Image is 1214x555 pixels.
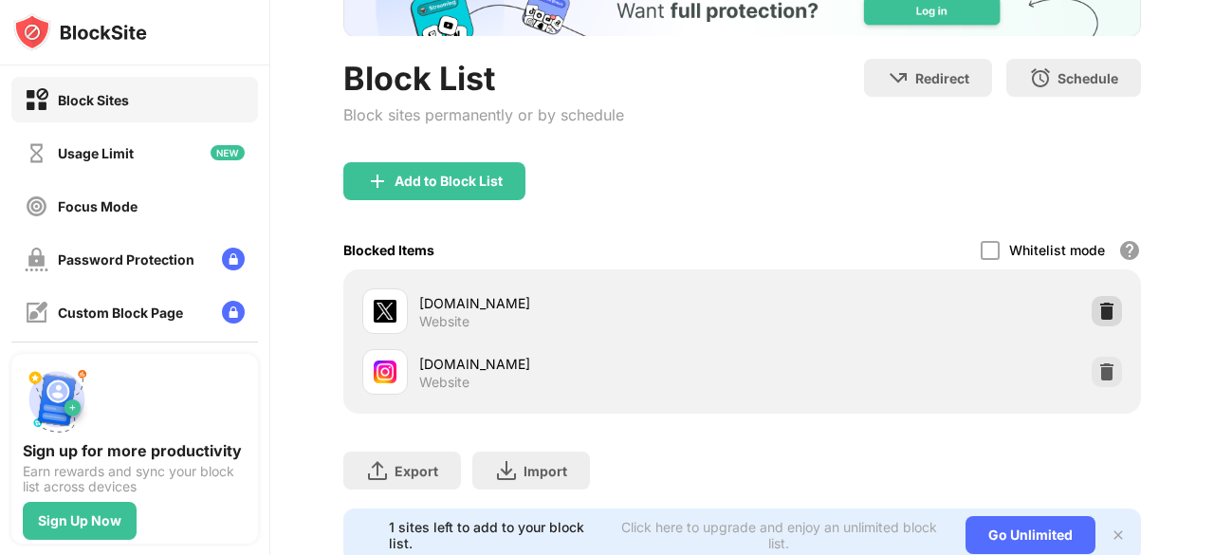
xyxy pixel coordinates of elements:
[966,516,1095,554] div: Go Unlimited
[524,463,567,479] div: Import
[389,519,603,551] div: 1 sites left to add to your block list.
[25,194,48,218] img: focus-off.svg
[58,251,194,268] div: Password Protection
[25,141,48,165] img: time-usage-off.svg
[23,464,247,494] div: Earn rewards and sync your block list across devices
[374,361,396,383] img: favicons
[58,145,134,161] div: Usage Limit
[23,441,247,460] div: Sign up for more productivity
[395,174,503,189] div: Add to Block List
[58,92,129,108] div: Block Sites
[419,374,469,391] div: Website
[615,519,943,551] div: Click here to upgrade and enjoy an unlimited block list.
[419,313,469,330] div: Website
[419,293,743,313] div: [DOMAIN_NAME]
[13,13,147,51] img: logo-blocksite.svg
[915,70,969,86] div: Redirect
[374,300,396,323] img: favicons
[1009,242,1105,258] div: Whitelist mode
[222,248,245,270] img: lock-menu.svg
[58,305,183,321] div: Custom Block Page
[343,59,624,98] div: Block List
[222,301,245,324] img: lock-menu.svg
[343,242,434,258] div: Blocked Items
[25,88,48,112] img: block-on.svg
[211,145,245,160] img: new-icon.svg
[395,463,438,479] div: Export
[1111,527,1126,543] img: x-button.svg
[25,248,48,271] img: password-protection-off.svg
[38,513,121,528] div: Sign Up Now
[419,354,743,374] div: [DOMAIN_NAME]
[25,301,48,324] img: customize-block-page-off.svg
[58,198,138,214] div: Focus Mode
[23,365,91,434] img: push-signup.svg
[343,105,624,124] div: Block sites permanently or by schedule
[1058,70,1118,86] div: Schedule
